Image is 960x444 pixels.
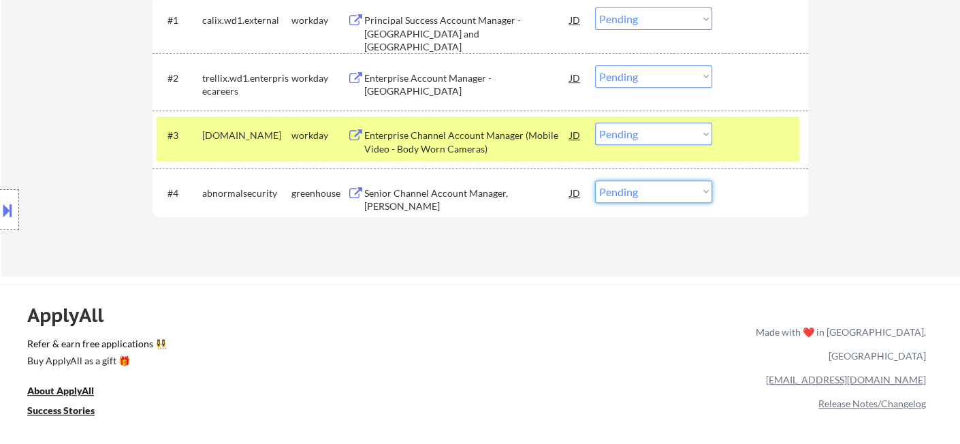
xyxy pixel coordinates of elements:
[364,129,570,155] div: Enterprise Channel Account Manager (Mobile Video - Body Worn Cameras)
[569,7,582,32] div: JD
[27,356,163,366] div: Buy ApplyAll as a gift 🎁
[750,320,926,368] div: Made with ❤️ in [GEOGRAPHIC_DATA], [GEOGRAPHIC_DATA]
[202,72,291,98] div: trellix.wd1.enterprisecareers
[27,383,113,400] a: About ApplyAll
[202,129,291,142] div: [DOMAIN_NAME]
[202,187,291,200] div: abnormalsecurity
[364,14,570,54] div: Principal Success Account Manager - [GEOGRAPHIC_DATA] and [GEOGRAPHIC_DATA]
[291,72,347,85] div: workday
[291,14,347,27] div: workday
[364,187,570,213] div: Senior Channel Account Manager, [PERSON_NAME]
[27,353,163,370] a: Buy ApplyAll as a gift 🎁
[202,14,291,27] div: calix.wd1.external
[766,374,926,385] a: [EMAIL_ADDRESS][DOMAIN_NAME]
[818,398,926,409] a: Release Notes/Changelog
[167,72,191,85] div: #2
[569,180,582,205] div: JD
[27,405,95,416] u: Success Stories
[27,385,94,396] u: About ApplyAll
[27,339,471,353] a: Refer & earn free applications 👯‍♀️
[569,65,582,90] div: JD
[569,123,582,147] div: JD
[27,403,113,420] a: Success Stories
[167,14,191,27] div: #1
[364,72,570,98] div: Enterprise Account Manager - [GEOGRAPHIC_DATA]
[291,187,347,200] div: greenhouse
[291,129,347,142] div: workday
